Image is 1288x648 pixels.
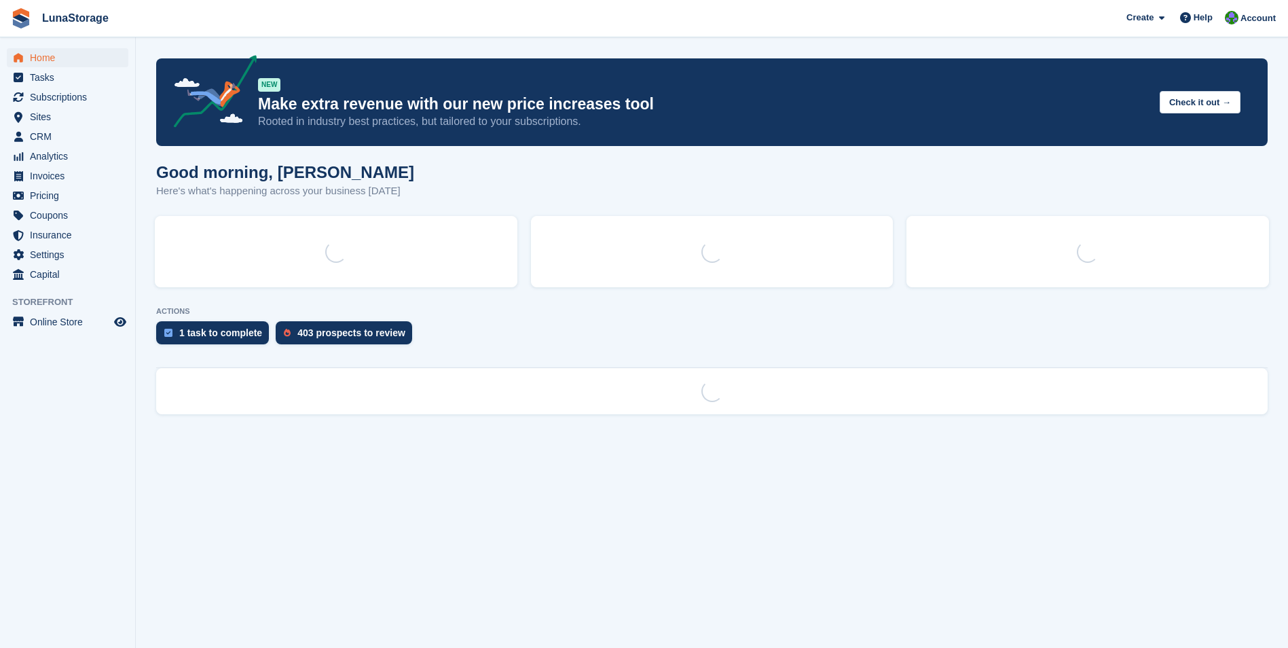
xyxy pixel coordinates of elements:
[258,94,1149,114] p: Make extra revenue with our new price increases tool
[162,55,257,132] img: price-adjustments-announcement-icon-8257ccfd72463d97f412b2fc003d46551f7dbcb40ab6d574587a9cd5c0d94...
[179,327,262,338] div: 1 task to complete
[1240,12,1276,25] span: Account
[30,206,111,225] span: Coupons
[7,147,128,166] a: menu
[1225,11,1238,24] img: Cathal Vaughan
[37,7,114,29] a: LunaStorage
[7,127,128,146] a: menu
[7,265,128,284] a: menu
[12,295,135,309] span: Storefront
[7,68,128,87] a: menu
[30,68,111,87] span: Tasks
[7,88,128,107] a: menu
[30,107,111,126] span: Sites
[30,312,111,331] span: Online Store
[164,329,172,337] img: task-75834270c22a3079a89374b754ae025e5fb1db73e45f91037f5363f120a921f8.svg
[11,8,31,29] img: stora-icon-8386f47178a22dfd0bd8f6a31ec36ba5ce8667c1dd55bd0f319d3a0aa187defe.svg
[156,321,276,351] a: 1 task to complete
[7,226,128,245] a: menu
[30,147,111,166] span: Analytics
[156,183,414,199] p: Here's what's happening across your business [DATE]
[297,327,405,338] div: 403 prospects to review
[156,163,414,181] h1: Good morning, [PERSON_NAME]
[7,186,128,205] a: menu
[7,107,128,126] a: menu
[30,265,111,284] span: Capital
[30,226,111,245] span: Insurance
[7,245,128,264] a: menu
[284,329,291,337] img: prospect-51fa495bee0391a8d652442698ab0144808aea92771e9ea1ae160a38d050c398.svg
[156,307,1268,316] p: ACTIONS
[276,321,419,351] a: 403 prospects to review
[30,245,111,264] span: Settings
[258,78,280,92] div: NEW
[30,186,111,205] span: Pricing
[7,312,128,331] a: menu
[1126,11,1154,24] span: Create
[30,166,111,185] span: Invoices
[30,88,111,107] span: Subscriptions
[1194,11,1213,24] span: Help
[1160,91,1240,113] button: Check it out →
[258,114,1149,129] p: Rooted in industry best practices, but tailored to your subscriptions.
[30,48,111,67] span: Home
[7,166,128,185] a: menu
[112,314,128,330] a: Preview store
[7,206,128,225] a: menu
[7,48,128,67] a: menu
[30,127,111,146] span: CRM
